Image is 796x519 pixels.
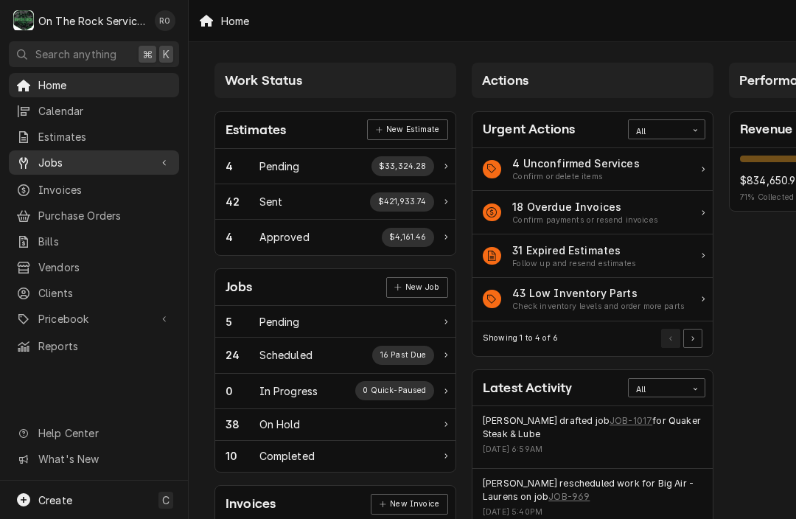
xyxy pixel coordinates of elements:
[259,229,310,245] div: Work Status Title
[38,338,172,354] span: Reports
[226,314,259,330] div: Work Status Count
[215,149,455,184] a: Work Status
[215,149,455,255] div: Card Data
[371,494,447,515] div: Card Link Button
[636,126,679,138] div: All
[215,220,455,254] a: Work Status
[472,148,713,192] div: Action Item
[483,119,575,139] div: Card Title
[215,409,455,441] a: Work Status
[9,125,179,149] a: Estimates
[472,234,713,278] div: Action Item
[472,191,713,234] a: Action Item
[226,383,259,399] div: Work Status Count
[38,285,172,301] span: Clients
[38,103,172,119] span: Calendar
[372,346,434,365] div: Work Status Supplemental Data
[9,73,179,97] a: Home
[38,234,172,249] span: Bills
[512,171,640,183] div: Action Item Suggestion
[226,347,259,363] div: Work Status Count
[472,63,713,98] div: Card Column Header
[38,311,150,327] span: Pricebook
[226,494,276,514] div: Card Title
[512,243,636,258] div: Action Item Title
[512,285,685,301] div: Action Item Title
[661,329,680,348] button: Go to Previous Page
[483,477,702,504] div: Event String
[472,278,713,321] a: Action Item
[367,119,447,140] a: New Estimate
[38,494,72,506] span: Create
[142,46,153,62] span: ⌘
[610,414,652,428] a: JOB-1017
[472,112,713,148] div: Card Header
[628,119,705,139] div: Card Data Filter Control
[371,156,435,175] div: Work Status Supplemental Data
[226,448,259,464] div: Work Status Count
[472,111,713,357] div: Card: Urgent Actions
[215,112,455,149] div: Card Header
[512,199,658,215] div: Action Item Title
[472,370,713,406] div: Card Header
[225,73,302,88] span: Work Status
[226,159,259,174] div: Work Status Count
[9,281,179,305] a: Clients
[9,99,179,123] a: Calendar
[9,41,179,67] button: Search anything⌘K
[9,178,179,202] a: Invoices
[636,384,679,396] div: All
[659,329,703,348] div: Pagination Controls
[370,192,434,212] div: Work Status Supplemental Data
[38,77,172,93] span: Home
[38,129,172,144] span: Estimates
[215,374,455,409] a: Work Status
[259,194,283,209] div: Work Status Title
[382,228,434,247] div: Work Status Supplemental Data
[512,301,685,313] div: Action Item Suggestion
[371,494,447,515] a: New Invoice
[13,10,34,31] div: O
[9,150,179,175] a: Go to Jobs
[214,63,456,98] div: Card Column Header
[483,414,702,442] div: Event String
[38,155,150,170] span: Jobs
[38,208,172,223] span: Purchase Orders
[483,444,702,456] div: Event Timestamp
[472,321,713,356] div: Card Footer: Pagination
[548,490,590,504] a: JOB-969
[215,269,455,306] div: Card Header
[482,73,528,88] span: Actions
[259,314,300,330] div: Work Status Title
[259,448,315,464] div: Work Status Title
[226,194,259,209] div: Work Status Count
[226,277,253,297] div: Card Title
[9,203,179,228] a: Purchase Orders
[683,329,702,348] button: Go to Next Page
[215,338,455,373] a: Work Status
[472,148,713,321] div: Card Data
[163,46,170,62] span: K
[259,417,301,432] div: Work Status Title
[226,120,286,140] div: Card Title
[38,259,172,275] span: Vendors
[9,421,179,445] a: Go to Help Center
[155,10,175,31] div: RO
[13,10,34,31] div: On The Rock Services's Avatar
[215,184,455,220] a: Work Status
[215,306,455,338] div: Work Status
[38,425,170,441] span: Help Center
[226,229,259,245] div: Work Status Count
[9,255,179,279] a: Vendors
[386,277,448,298] div: Card Link Button
[215,441,455,472] a: Work Status
[472,406,713,469] div: Event
[162,492,170,508] span: C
